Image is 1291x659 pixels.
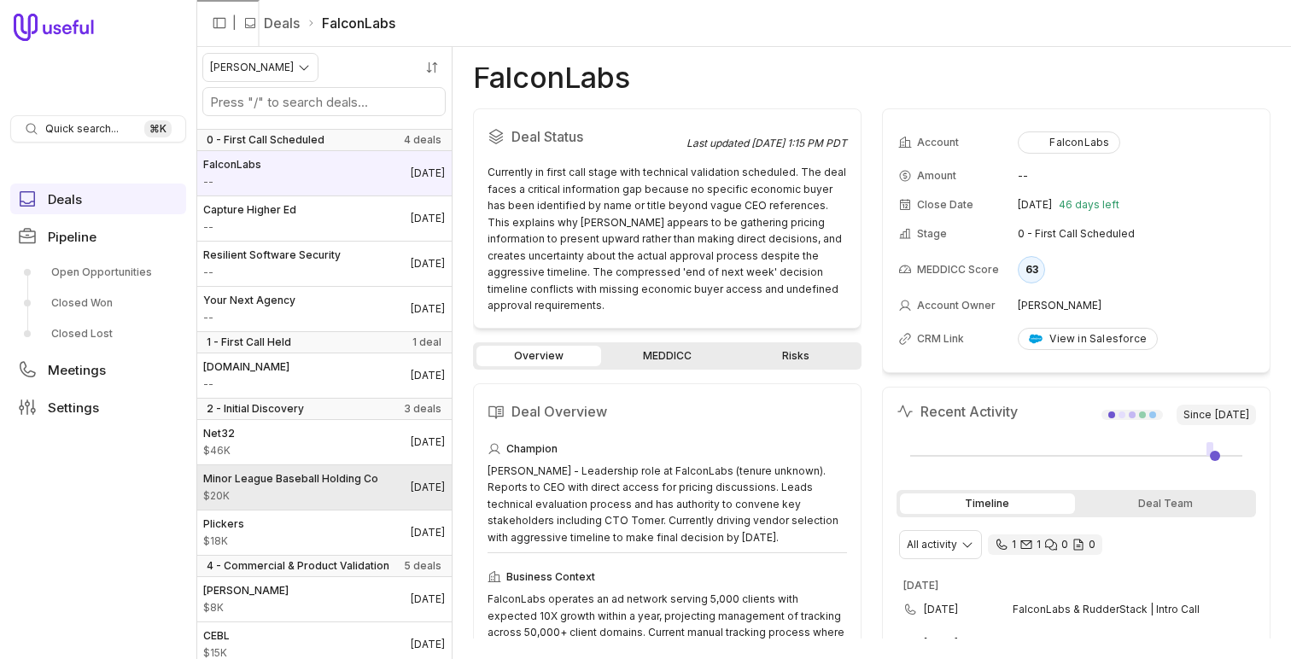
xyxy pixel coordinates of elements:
[917,299,996,312] span: Account Owner
[411,526,445,539] time: Deal Close Date
[404,402,441,416] span: 3 deals
[10,392,186,423] a: Settings
[207,335,291,349] span: 1 - First Call Held
[207,10,232,36] button: Collapse sidebar
[10,259,186,347] div: Pipeline submenu
[48,230,96,243] span: Pipeline
[144,120,172,137] kbd: ⌘ K
[917,169,956,183] span: Amount
[307,13,395,33] li: FalconLabs
[411,435,445,449] time: Deal Close Date
[488,164,847,314] div: Currently in first call stage with technical validation scheduled. The deal faces a critical info...
[48,364,106,376] span: Meetings
[196,47,453,659] nav: Deals
[207,559,389,573] span: 4 - Commercial & Product Validation
[733,346,858,366] a: Risks
[411,302,445,316] time: Deal Close Date
[1013,637,1148,650] span: rudderstack demo request
[924,603,958,616] time: [DATE]
[196,151,452,195] a: FalconLabs--[DATE]
[48,401,99,414] span: Settings
[488,463,847,546] div: [PERSON_NAME] - Leadership role at FalconLabs (tenure unknown). Reports to CEO with direct access...
[419,55,445,80] button: Sort by
[903,579,938,592] time: [DATE]
[196,465,452,510] a: Minor League Baseball Holding Co$20K[DATE]
[196,420,452,464] a: Net32$46K[DATE]
[411,257,445,271] time: Deal Close Date
[196,196,452,241] a: Capture Higher Ed--[DATE]
[1029,136,1109,149] div: FalconLabs
[411,369,445,382] time: Deal Close Date
[897,401,1018,422] h2: Recent Activity
[1018,292,1254,319] td: [PERSON_NAME]
[412,335,441,349] span: 1 deal
[264,13,300,33] a: Deals
[988,534,1102,555] div: 1 call and 1 email thread
[196,287,452,331] a: Your Next Agency--[DATE]
[203,444,235,458] span: Amount
[917,136,959,149] span: Account
[203,377,289,391] span: Amount
[1018,198,1052,212] time: [DATE]
[203,360,289,374] span: [DOMAIN_NAME]
[10,320,186,347] a: Closed Lost
[605,346,729,366] a: MEDDICC
[203,472,378,486] span: Minor League Baseball Holding Co
[1059,198,1119,212] span: 46 days left
[411,592,445,606] time: Deal Close Date
[751,137,847,149] time: [DATE] 1:15 PM PDT
[900,493,1075,514] div: Timeline
[203,517,244,531] span: Plickers
[1018,256,1045,283] div: 63
[203,248,341,262] span: Resilient Software Security
[1029,332,1147,346] div: View in Salesforce
[10,221,186,252] a: Pipeline
[404,559,441,573] span: 5 deals
[411,166,445,180] time: Deal Close Date
[203,88,445,115] input: Search deals by name
[207,133,324,147] span: 0 - First Call Scheduled
[48,193,82,206] span: Deals
[203,158,261,172] span: FalconLabs
[232,13,237,33] span: |
[10,259,186,286] a: Open Opportunities
[917,332,964,346] span: CRM Link
[10,354,186,385] a: Meetings
[917,227,947,241] span: Stage
[411,481,445,494] time: Deal Close Date
[476,346,601,366] a: Overview
[404,133,441,147] span: 4 deals
[203,294,295,307] span: Your Next Agency
[203,175,261,189] span: Amount
[203,489,378,503] span: Amount
[203,601,289,615] span: Amount
[10,184,186,214] a: Deals
[203,265,341,279] span: Amount
[45,122,119,136] span: Quick search...
[196,242,452,286] a: Resilient Software Security--[DATE]
[10,289,186,317] a: Closed Won
[473,67,630,88] h1: FalconLabs
[203,220,296,234] span: Amount
[203,584,289,598] span: [PERSON_NAME]
[1018,131,1120,154] button: FalconLabs
[411,212,445,225] time: Deal Close Date
[686,137,847,150] div: Last updated
[1018,328,1158,350] a: View in Salesforce
[203,629,230,643] span: CEBL
[1177,405,1256,425] span: Since
[1018,220,1254,248] td: 0 - First Call Scheduled
[203,311,295,324] span: Amount
[917,263,999,277] span: MEDDICC Score
[207,402,304,416] span: 2 - Initial Discovery
[488,123,686,150] h2: Deal Status
[488,439,847,459] div: Champion
[1018,162,1254,190] td: --
[924,637,958,650] time: [DATE]
[1013,603,1229,616] span: FalconLabs & RudderStack | Intro Call
[196,353,452,398] a: [DOMAIN_NAME]--[DATE]
[488,567,847,587] div: Business Context
[411,638,445,651] time: Deal Close Date
[196,577,452,621] a: [PERSON_NAME]$8K[DATE]
[203,203,296,217] span: Capture Higher Ed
